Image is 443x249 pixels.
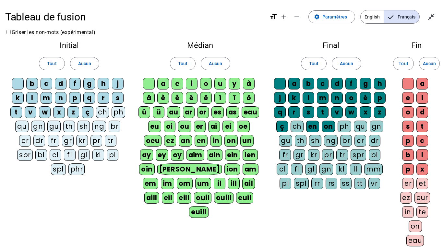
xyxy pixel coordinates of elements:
[416,78,428,89] div: a
[274,92,286,104] div: j
[162,192,174,204] div: eil
[12,92,24,104] div: k
[279,135,292,147] div: gu
[293,149,305,161] div: gr
[172,78,183,89] div: e
[96,106,109,118] div: ch
[419,57,440,70] button: Aucun
[112,106,125,118] div: ph
[364,163,383,175] div: mm
[416,149,428,161] div: l
[243,78,255,89] div: à
[345,106,357,118] div: w
[31,121,45,132] div: gn
[226,106,239,118] div: as
[416,106,428,118] div: d
[140,149,153,161] div: ay
[183,106,195,118] div: ar
[148,121,161,132] div: eu
[269,13,277,21] mat-icon: format_size
[322,149,334,161] div: pr
[157,163,222,175] div: [PERSON_NAME]
[288,92,300,104] div: k
[197,106,209,118] div: or
[303,78,314,89] div: b
[402,135,414,147] div: p
[331,106,343,118] div: v
[291,163,303,175] div: fl
[138,106,150,118] div: û
[53,106,65,118] div: x
[76,135,88,147] div: kr
[19,135,31,147] div: cr
[41,92,52,104] div: m
[5,29,96,35] label: Griser les non-mots (expérimental)
[15,121,29,132] div: qu
[276,121,288,132] div: ç
[277,163,288,175] div: cl
[161,178,174,189] div: im
[301,57,327,70] button: Tout
[322,121,335,132] div: on
[138,41,262,49] h2: Médian
[338,121,351,132] div: ph
[317,106,329,118] div: t
[177,192,191,204] div: eill
[210,135,222,147] div: in
[277,10,290,23] button: Augmenter la taille de la police
[186,92,198,104] div: ê
[69,92,81,104] div: p
[326,178,337,189] div: rs
[170,57,196,70] button: Tout
[92,121,106,132] div: ng
[78,149,90,161] div: gl
[351,149,366,161] div: spr
[26,78,38,89] div: b
[189,206,208,218] div: euill
[201,57,230,70] button: Aucun
[25,106,36,118] div: v
[164,121,175,132] div: oi
[414,192,430,204] div: eur
[222,121,234,132] div: ei
[274,106,286,118] div: q
[400,41,433,49] h2: Fin
[425,10,438,23] button: Quitter le plein écran
[332,57,361,70] button: Aucun
[200,78,212,89] div: o
[314,14,320,20] mat-icon: settings
[308,10,355,23] button: Paramètres
[240,135,254,147] div: un
[303,106,314,118] div: s
[243,92,255,104] div: ô
[157,92,169,104] div: è
[144,192,159,204] div: aill
[243,149,258,161] div: ien
[311,178,323,189] div: rr
[291,121,304,132] div: ch
[186,78,198,89] div: i
[280,178,291,189] div: pl
[427,13,435,21] mat-icon: close_fullscreen
[48,135,59,147] div: fr
[336,163,347,175] div: kl
[360,106,371,118] div: x
[402,149,414,161] div: b
[242,106,259,118] div: eau
[143,92,155,104] div: â
[39,57,65,70] button: Tout
[164,135,176,147] div: ez
[172,92,183,104] div: é
[10,106,22,118] div: t
[402,121,414,132] div: s
[354,121,367,132] div: qu
[62,135,74,147] div: gr
[224,135,238,147] div: on
[243,163,258,175] div: am
[178,121,191,132] div: ou
[78,60,91,67] span: Aucun
[322,13,347,21] span: Paramètres
[416,163,428,175] div: x
[350,163,362,175] div: ll
[331,92,343,104] div: n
